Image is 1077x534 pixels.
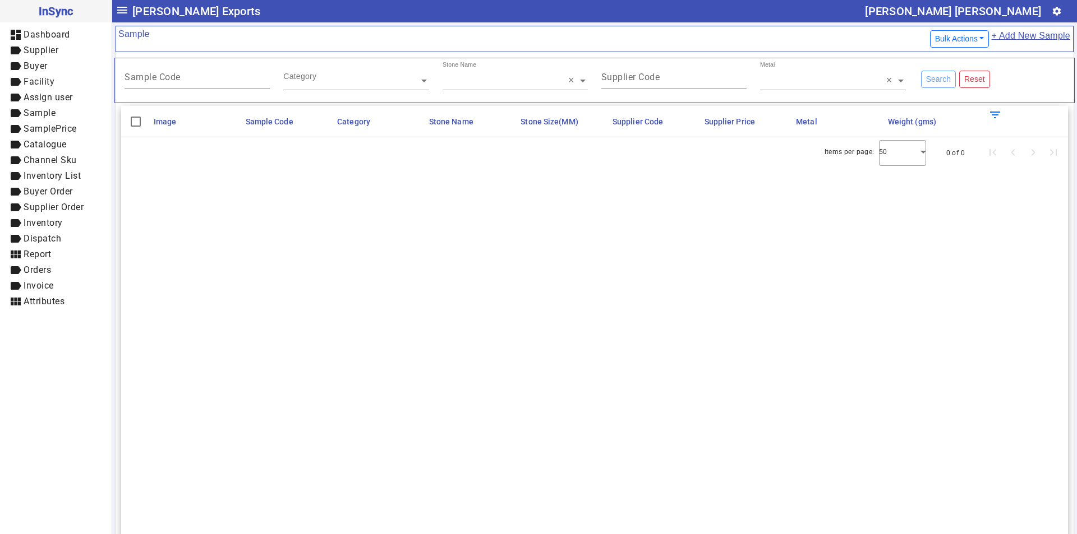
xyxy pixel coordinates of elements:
mat-icon: label [9,232,22,245]
span: InSync [9,2,103,20]
span: Sample [24,108,56,118]
mat-icon: label [9,154,22,167]
mat-icon: label [9,59,22,73]
span: Invoice [24,280,54,291]
span: Assign user [24,92,73,103]
mat-icon: label [9,263,22,277]
mat-icon: label [9,216,22,230]
mat-icon: view_module [9,295,22,308]
mat-icon: label [9,106,22,120]
span: Dashboard [24,29,70,40]
span: Inventory [24,217,63,228]
span: Buyer [24,61,48,71]
span: Channel Sku [24,155,77,165]
mat-icon: label [9,138,22,151]
mat-icon: label [9,201,22,214]
mat-icon: label [9,185,22,198]
span: Report [24,249,51,259]
mat-icon: label [9,91,22,104]
span: Dispatch [24,233,61,244]
mat-icon: label [9,169,22,183]
span: Catalogue [24,139,67,150]
mat-icon: label [9,279,22,292]
span: SamplePrice [24,123,77,134]
mat-icon: view_module [9,248,22,261]
span: Orders [24,264,51,275]
span: Buyer Order [24,186,73,197]
span: Inventory List [24,170,81,181]
mat-icon: label [9,122,22,136]
span: Supplier [24,45,58,55]
span: Supplier Order [24,202,84,212]
span: Attributes [24,296,65,307]
span: Facility [24,76,54,87]
mat-icon: label [9,44,22,57]
mat-icon: dashboard [9,28,22,41]
mat-icon: label [9,75,22,89]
